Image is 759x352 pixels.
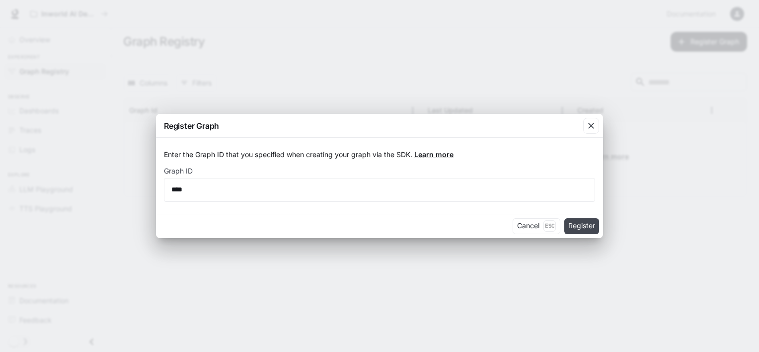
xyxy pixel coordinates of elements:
[414,150,454,159] a: Learn more
[543,220,556,231] p: Esc
[513,218,560,234] button: CancelEsc
[164,150,595,160] p: Enter the Graph ID that you specified when creating your graph via the SDK.
[564,218,599,234] button: Register
[164,120,219,132] p: Register Graph
[164,168,193,175] p: Graph ID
